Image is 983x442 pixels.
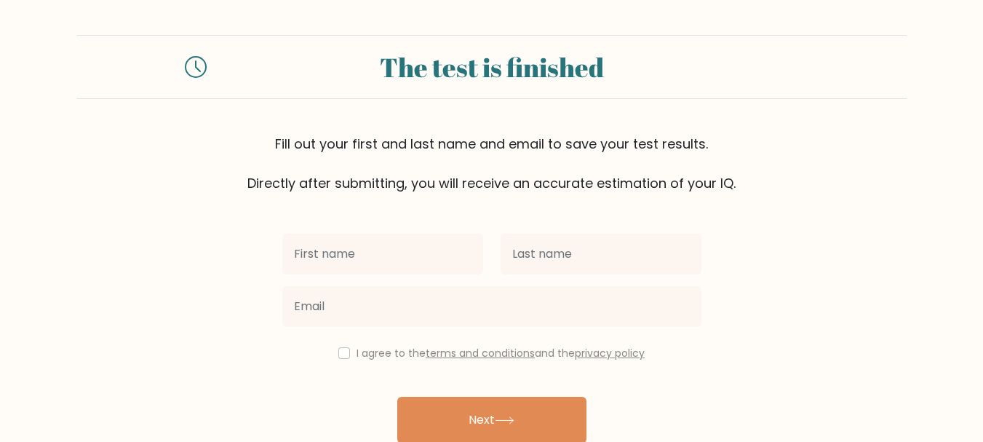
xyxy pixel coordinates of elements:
input: Last name [501,234,701,275]
a: terms and conditions [426,346,535,360]
div: The test is finished [224,47,760,87]
a: privacy policy [575,346,645,360]
input: First name [282,234,483,275]
div: Fill out your first and last name and email to save your test results. Directly after submitting,... [77,134,907,193]
label: I agree to the and the [357,346,645,360]
input: Email [282,286,701,327]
